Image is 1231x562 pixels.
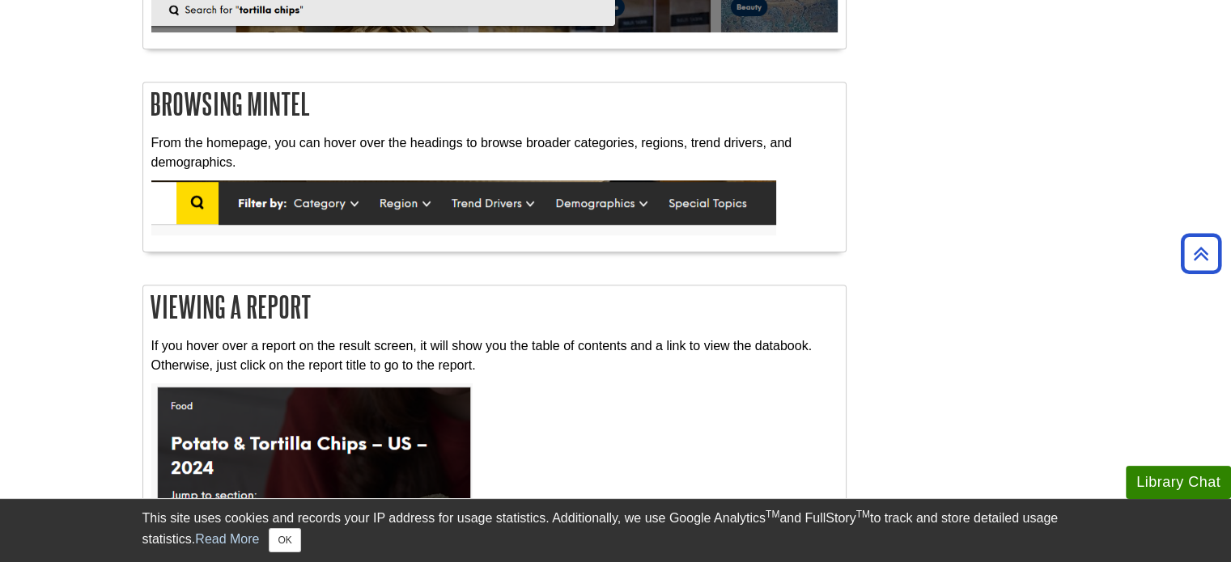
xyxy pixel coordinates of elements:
[142,509,1089,552] div: This site uses cookies and records your IP address for usage statistics. Additionally, we use Goo...
[856,509,870,520] sup: TM
[195,532,259,546] a: Read More
[143,285,846,328] h2: Viewing a Report
[1175,243,1227,264] a: Back to Top
[151,133,838,172] p: From the homepage, you can hover over the headings to browse broader categories, regions, trend d...
[151,180,776,235] img: browse mintel
[766,509,779,520] sup: TM
[151,336,838,375] p: If you hover over a report on the result screen, it will show you the table of contents and a lin...
[1126,466,1231,499] button: Library Chat
[143,82,846,125] h2: Browsing Mintel
[269,528,300,552] button: Close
